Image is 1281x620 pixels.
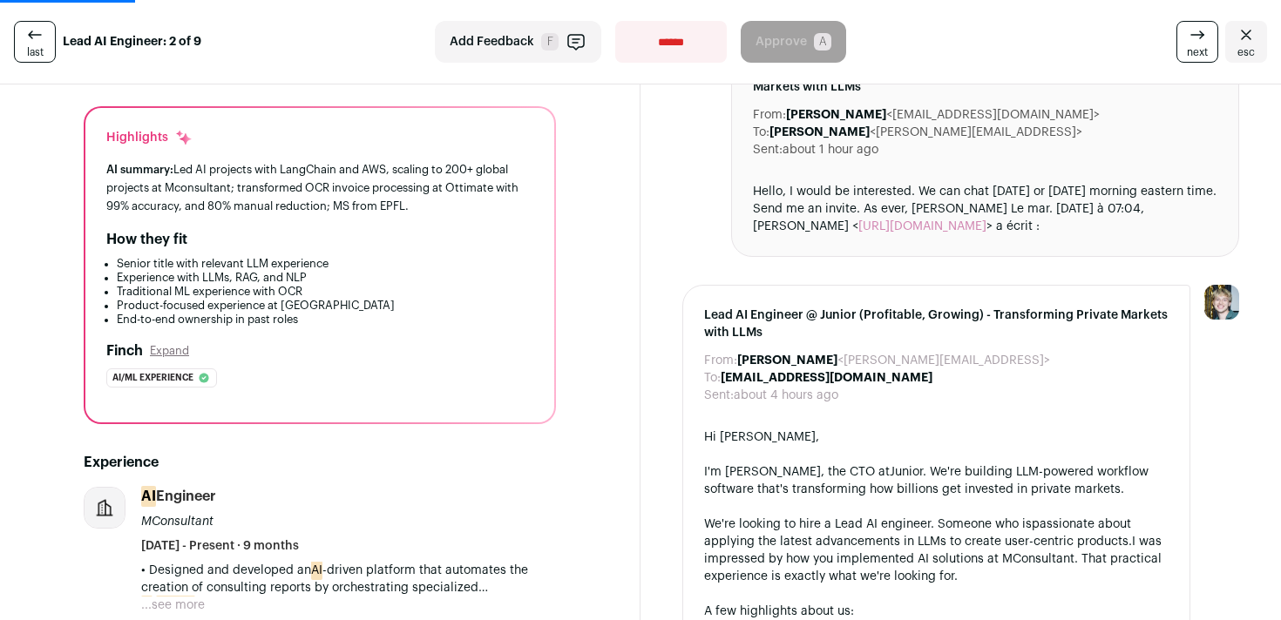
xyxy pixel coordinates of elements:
[704,369,721,387] dt: To:
[106,129,193,146] div: Highlights
[1237,45,1255,59] span: esc
[156,596,195,615] mark: agents
[704,603,1169,620] div: A few highlights about us:
[786,109,886,121] b: [PERSON_NAME]
[106,164,173,175] span: AI summary:
[141,537,299,555] span: [DATE] - Present · 9 months
[1225,21,1267,63] a: Close
[541,33,559,51] span: F
[1204,285,1239,320] img: 6494470-medium_jpg
[450,33,534,51] span: Add Feedback
[63,33,201,51] strong: Lead AI Engineer: 2 of 9
[704,352,737,369] dt: From:
[769,124,1082,141] dd: <[PERSON_NAME][EMAIL_ADDRESS]>
[737,352,1050,369] dd: <[PERSON_NAME][EMAIL_ADDRESS]>
[721,372,932,384] b: [EMAIL_ADDRESS][DOMAIN_NAME]
[753,124,769,141] dt: To:
[890,466,923,478] a: Junior
[753,183,1217,235] div: Hello, I would be interested. We can chat [DATE] or [DATE] morning eastern time. Send me an invit...
[753,141,783,158] dt: Sent:
[141,562,556,596] p: • Designed and developed an -driven platform that automates the creation of consulting reports by...
[117,299,533,313] li: Product-focused experience at [GEOGRAPHIC_DATA]
[84,452,556,473] h2: Experience
[14,21,56,63] a: last
[704,463,1169,498] div: I'm [PERSON_NAME], the CTO at . We're building LLM-powered workflow software that's transforming ...
[27,45,44,59] span: last
[141,596,205,614] button: ...see more
[1187,45,1208,59] span: next
[311,561,322,580] mark: AI
[117,257,533,271] li: Senior title with relevant LLM experience
[734,387,838,404] dd: about 4 hours ago
[141,516,213,528] span: MConsultant
[769,126,870,138] b: [PERSON_NAME]
[435,21,601,63] button: Add Feedback F
[150,344,189,358] button: Expand
[117,271,533,285] li: Experience with LLMs, RAG, and NLP
[858,220,986,232] a: [URL][DOMAIN_NAME]
[106,229,187,250] h2: How they fit
[737,354,837,367] b: [PERSON_NAME]
[1176,21,1218,63] a: next
[753,106,786,124] dt: From:
[117,285,533,299] li: Traditional ML experience with OCR
[112,369,193,387] span: Ai/ml experience
[85,488,125,528] img: company-logo-placeholder-414d4e2ec0e2ddebbe968bf319fdfe5acfe0c9b87f798d344e800bc9a89632a0.png
[141,596,152,615] mark: AI
[141,486,156,507] mark: AI
[106,160,533,215] div: Led AI projects with LangChain and AWS, scaling to 200+ global projects at Mconsultant; transform...
[786,106,1100,124] dd: <[EMAIL_ADDRESS][DOMAIN_NAME]>
[704,307,1169,341] span: Lead AI Engineer @ Junior (Profitable, Growing) - Transforming Private Markets with LLMs
[704,516,1169,585] div: We're looking to hire a Lead AI engineer. Someone who is I was impressed by how you implemented A...
[106,340,143,361] h2: Finch
[141,487,216,506] div: Engineer
[704,387,734,404] dt: Sent:
[117,313,533,327] li: End-to-end ownership in past roles
[704,428,1169,446] div: Hi [PERSON_NAME],
[783,141,878,158] dd: about 1 hour ago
